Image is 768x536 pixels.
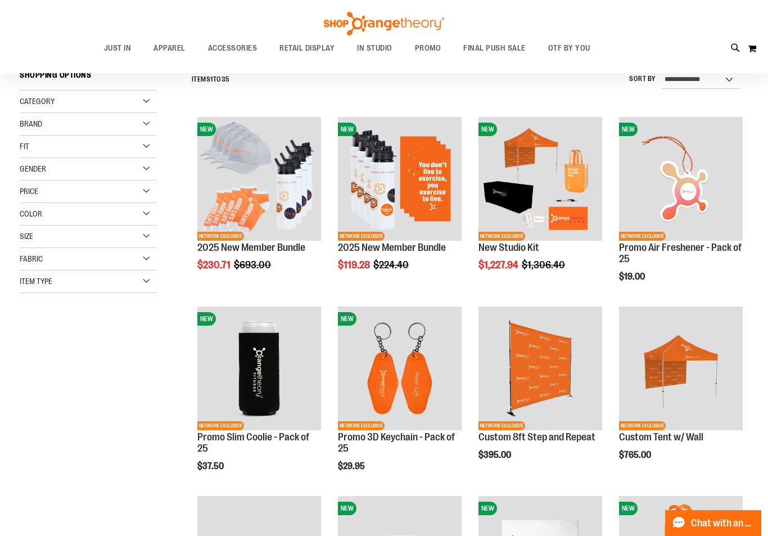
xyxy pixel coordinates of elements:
img: Promo Air Freshener - Pack of 25 [619,117,743,241]
span: $765.00 [619,450,653,460]
span: RETAIL DISPLAY [279,35,335,61]
span: NEW [619,123,638,136]
img: Promo 3D Keychain - Pack of 25 [338,307,462,430]
img: Shop Orangetheory [322,12,446,35]
div: product [332,301,467,500]
div: product [613,111,748,310]
a: Promo 3D Keychain - Pack of 25NEWNETWORK EXCLUSIVE [338,307,462,432]
span: NETWORK EXCLUSIVE [619,421,666,430]
span: Size [20,232,33,241]
span: $119.28 [338,259,372,271]
img: Promo Slim Coolie - Pack of 25 [197,307,321,430]
span: Item Type [20,277,52,286]
span: NETWORK EXCLUSIVE [619,232,666,241]
a: Promo Air Freshener - Pack of 25 [619,242,742,264]
img: 2025 New Member Bundle [197,117,321,241]
a: IN STUDIO [346,35,404,61]
a: Promo 3D Keychain - Pack of 25 [338,431,455,454]
span: APPAREL [153,35,186,61]
button: Chat with an Expert [665,510,762,536]
a: OTF 8ft Step and RepeatNETWORK EXCLUSIVE [478,307,602,432]
a: ACCESSORIES [197,35,269,61]
span: NEW [338,312,356,326]
strong: Shopping Options [20,65,157,91]
span: Category [20,97,55,106]
h2: Items to [192,71,230,88]
div: product [192,111,327,299]
a: FINAL PUSH SALE [452,35,537,61]
span: PROMO [415,35,441,61]
span: OTF BY YOU [548,35,590,61]
span: NETWORK EXCLUSIVE [478,421,525,430]
span: FINAL PUSH SALE [463,35,526,61]
span: NETWORK EXCLUSIVE [338,421,385,430]
span: Brand [20,119,42,128]
a: JUST IN [93,35,143,61]
span: NEW [478,123,497,136]
span: NETWORK EXCLUSIVE [197,421,244,430]
span: Gender [20,164,46,173]
span: Chat with an Expert [691,518,755,529]
span: ACCESSORIES [208,35,257,61]
div: product [473,301,608,483]
a: 2025 New Member BundleNEWNETWORK EXCLUSIVE [338,117,462,242]
div: product [613,301,748,483]
span: 35 [222,75,230,83]
img: New Studio Kit [478,117,602,241]
span: $19.00 [619,272,647,282]
a: 2025 New Member Bundle [338,242,446,253]
span: $224.40 [373,259,410,271]
div: product [473,111,608,299]
a: Promo Air Freshener - Pack of 25NEWNETWORK EXCLUSIVE [619,117,743,242]
a: Custom Tent w/ Wall [619,431,703,443]
a: APPAREL [142,35,197,61]
a: Custom 8ft Step and Repeat [478,431,595,443]
a: 2025 New Member BundleNEWNETWORK EXCLUSIVE [197,117,321,242]
a: PROMO [404,35,453,61]
span: 1 [210,75,213,83]
a: Promo Slim Coolie - Pack of 25NEWNETWORK EXCLUSIVE [197,307,321,432]
span: $230.71 [197,259,232,271]
span: NETWORK EXCLUSIVE [338,232,385,241]
span: JUST IN [104,35,132,61]
span: Price [20,187,38,196]
span: Color [20,209,42,218]
span: Fit [20,142,29,151]
a: OTF Custom Tent w/single sided wall OrangeNETWORK EXCLUSIVE [619,307,743,432]
span: NEW [338,502,356,515]
label: Sort By [629,74,656,84]
span: $693.00 [234,259,273,271]
span: NETWORK EXCLUSIVE [478,232,525,241]
span: $29.95 [338,461,367,471]
span: IN STUDIO [357,35,392,61]
div: product [332,111,467,299]
div: product [192,301,327,500]
span: $395.00 [478,450,513,460]
img: 2025 New Member Bundle [338,117,462,241]
span: NEW [197,123,216,136]
span: $1,227.94 [478,259,520,271]
a: New Studio KitNEWNETWORK EXCLUSIVE [478,117,602,242]
a: Promo Slim Coolie - Pack of 25 [197,431,309,454]
img: OTF Custom Tent w/single sided wall Orange [619,307,743,430]
span: NEW [478,502,497,515]
a: OTF BY YOU [537,35,602,61]
span: NEW [619,502,638,515]
a: New Studio Kit [478,242,539,253]
img: OTF 8ft Step and Repeat [478,307,602,430]
span: $1,306.40 [522,259,567,271]
span: NEW [338,123,356,136]
span: $37.50 [197,461,225,471]
a: 2025 New Member Bundle [197,242,305,253]
span: NETWORK EXCLUSIVE [197,232,244,241]
span: Fabric [20,254,43,263]
span: NEW [197,312,216,326]
a: RETAIL DISPLAY [268,35,346,61]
